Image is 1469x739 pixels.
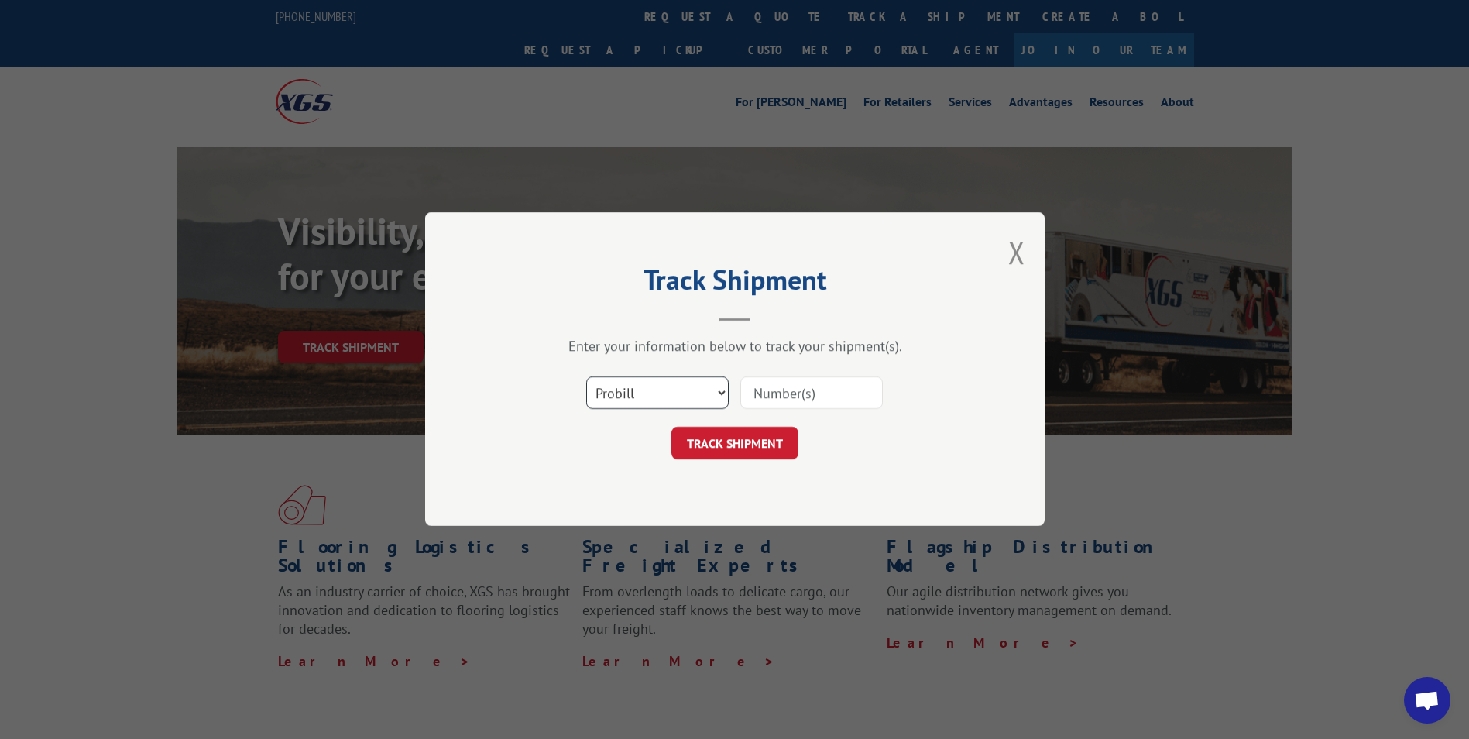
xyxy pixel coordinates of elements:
[503,338,967,356] div: Enter your information below to track your shipment(s).
[1404,677,1450,724] div: Open chat
[503,269,967,298] h2: Track Shipment
[1008,232,1025,273] button: Close modal
[740,377,883,410] input: Number(s)
[671,428,798,460] button: TRACK SHIPMENT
